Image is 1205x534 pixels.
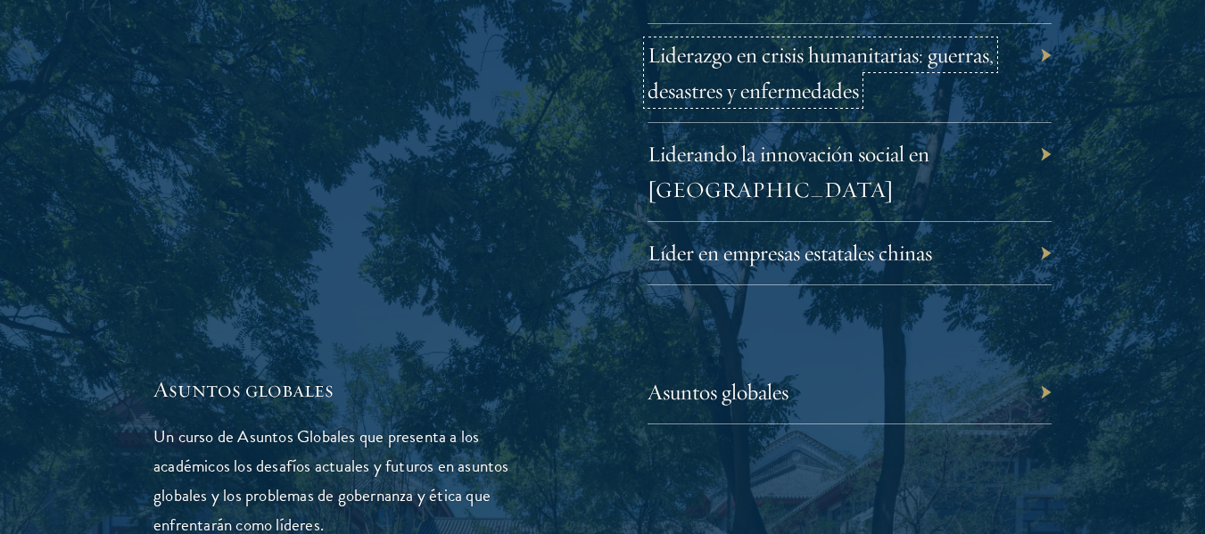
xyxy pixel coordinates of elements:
a: Asuntos globales [648,378,788,406]
font: Asuntos globales [153,375,334,403]
a: Liderando la innovación social en [GEOGRAPHIC_DATA] [648,140,929,203]
a: Liderazgo en crisis humanitarias: guerras, desastres y enfermedades [648,41,994,104]
a: Líder en empresas estatales chinas [648,239,932,267]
